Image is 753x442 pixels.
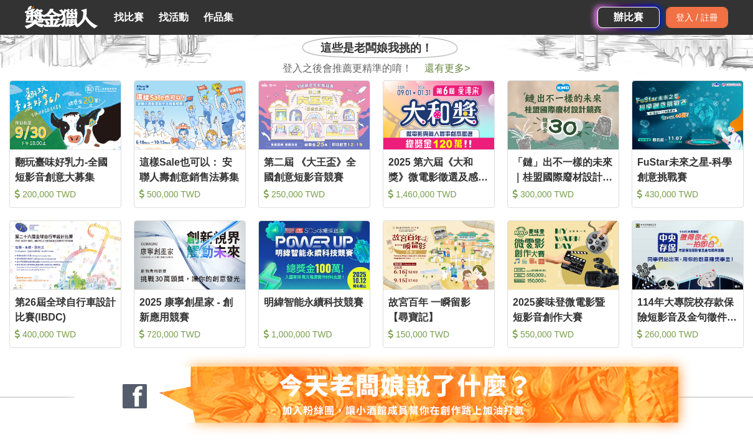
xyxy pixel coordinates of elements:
div: 430,000 TWD [637,188,738,200]
img: Cover Image [10,221,121,289]
div: 300,000 TWD [513,188,614,200]
div: 400,000 TWD [15,328,116,341]
div: 翻玩臺味好乳力-全國短影音創意大募集 [15,155,116,183]
div: 第26屆全球自行車設計比賽(IBDC) [15,295,116,323]
div: 故宮百年 一瞬留影【尋寶記】 [388,295,489,323]
div: 200,000 TWD [15,188,116,200]
a: Cover Image明緯智能永續科技競賽 1,000,000 TWD [258,220,370,348]
img: Cover Image [632,221,743,289]
div: 明緯智能永續科技競賽 [264,295,365,323]
span: 還有更多 > [424,63,470,73]
img: Cover Image [134,221,245,289]
div: FuStar未來之星-科學創意挑戰賽 [637,155,738,183]
a: Cover ImageFuStar未來之星-科學創意挑戰賽 430,000 TWD [632,80,744,208]
div: 1,460,000 TWD [388,188,489,200]
div: 114年大專院校存款保險短影音及金句徵件活動 [637,295,738,323]
div: 第二屆 《大王盃》全國創意短影音競賽 [264,155,365,183]
img: Cover Image [134,81,245,149]
div: 2025麥味登微電影暨短影音創作大賽 [513,295,614,323]
a: Cover Image2025 第六屆《大和獎》微電影徵選及感人實事分享 1,460,000 TWD [383,80,495,208]
img: 127fc932-0e2d-47dc-a7d9-3a4a18f96856.jpg [75,367,678,423]
img: Cover Image [508,81,619,149]
div: 登入 / 註冊 [666,7,728,28]
span: 這些是老闆娘我挑的！ [320,40,433,57]
div: 260,000 TWD [637,328,738,341]
a: Cover Image2025麥味登微電影暨短影音創作大賽 550,000 TWD [507,220,619,348]
div: 2025 第六屆《大和獎》微電影徵選及感人實事分享 [388,155,489,183]
a: Cover Image「鏈」出不一樣的未來｜桂盟國際廢材設計競賽 300,000 TWD [507,80,619,208]
div: 720,000 TWD [139,328,240,341]
a: 辦比賽 [597,7,660,28]
div: 「鏈」出不一樣的未來｜桂盟國際廢材設計競賽 [513,155,614,183]
img: Cover Image [383,81,494,149]
span: 登入之後會推薦更精準的唷！ [283,61,412,76]
a: Cover Image第26屆全球自行車設計比賽(IBDC) 400,000 TWD [9,220,121,348]
a: 還有更多> [424,63,470,73]
a: 找比賽 [109,9,149,26]
a: Cover Image故宮百年 一瞬留影【尋寶記】 150,000 TWD [383,220,495,348]
img: Cover Image [632,81,743,149]
div: 150,000 TWD [388,328,489,341]
img: Cover Image [508,221,619,289]
div: 550,000 TWD [513,328,614,341]
div: 2025 康寧創星家 - 創新應用競賽 [139,295,240,323]
a: Cover Image這樣Sale也可以： 安聯人壽創意銷售法募集 500,000 TWD [134,80,246,208]
div: 1,000,000 TWD [264,328,365,341]
a: Cover Image2025 康寧創星家 - 創新應用競賽 720,000 TWD [134,220,246,348]
div: 500,000 TWD [139,188,240,200]
img: Cover Image [383,221,494,289]
a: Cover Image翻玩臺味好乳力-全國短影音創意大募集 200,000 TWD [9,80,121,208]
a: 找活動 [154,9,194,26]
img: Cover Image [259,221,370,289]
a: 作品集 [199,9,238,26]
div: 這樣Sale也可以： 安聯人壽創意銷售法募集 [139,155,240,183]
div: 250,000 TWD [264,188,365,200]
a: Cover Image第二屆 《大王盃》全國創意短影音競賽 250,000 TWD [258,80,370,208]
img: Cover Image [259,81,370,149]
img: Cover Image [10,81,121,149]
a: Cover Image114年大專院校存款保險短影音及金句徵件活動 260,000 TWD [632,220,744,348]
